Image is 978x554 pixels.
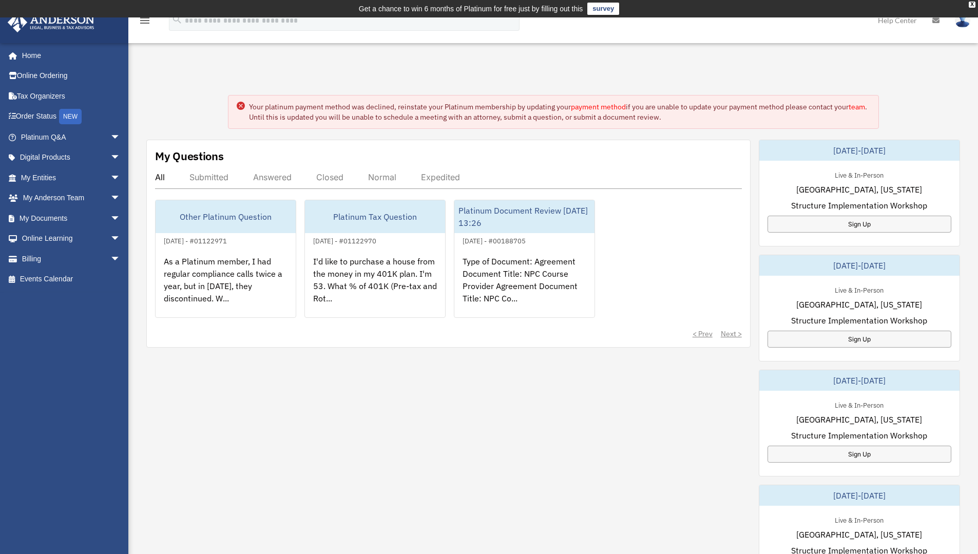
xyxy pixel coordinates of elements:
[304,200,446,318] a: Platinum Tax Question[DATE] - #01122970I'd like to purchase a house from the money in my 401K pla...
[110,167,131,188] span: arrow_drop_down
[791,314,927,327] span: Structure Implementation Workshop
[249,102,870,122] div: Your platinum payment method was declined, reinstate your Platinum membership by updating your if...
[791,429,927,442] span: Structure Implementation Workshop
[587,3,619,15] a: survey
[110,127,131,148] span: arrow_drop_down
[110,228,131,250] span: arrow_drop_down
[454,200,595,318] a: Platinum Document Review [DATE] 13:26[DATE] - #00188705Type of Document: Agreement Document Title...
[139,18,151,27] a: menu
[110,188,131,209] span: arrow_drop_down
[955,13,970,28] img: User Pic
[827,399,892,410] div: Live & In-Person
[454,247,595,327] div: Type of Document: Agreement Document Title: NPC Course Provider Agreement Document Title: NPC Co...
[5,12,98,32] img: Anderson Advisors Platinum Portal
[305,247,445,327] div: I'd like to purchase a house from the money in my 401K plan. I'm 53. What % of 401K (Pre-tax and ...
[156,200,296,233] div: Other Platinum Question
[155,172,165,182] div: All
[7,45,131,66] a: Home
[759,485,960,506] div: [DATE]-[DATE]
[139,14,151,27] i: menu
[827,514,892,525] div: Live & In-Person
[305,200,445,233] div: Platinum Tax Question
[171,14,183,25] i: search
[368,172,396,182] div: Normal
[7,86,136,106] a: Tax Organizers
[316,172,343,182] div: Closed
[7,106,136,127] a: Order StatusNEW
[969,2,975,8] div: close
[421,172,460,182] div: Expedited
[454,235,534,245] div: [DATE] - #00188705
[110,147,131,168] span: arrow_drop_down
[796,183,922,196] span: [GEOGRAPHIC_DATA], [US_STATE]
[759,255,960,276] div: [DATE]-[DATE]
[796,413,922,426] span: [GEOGRAPHIC_DATA], [US_STATE]
[7,269,136,290] a: Events Calendar
[7,249,136,269] a: Billingarrow_drop_down
[359,3,583,15] div: Get a chance to win 6 months of Platinum for free just by filling out this
[827,169,892,180] div: Live & In-Person
[7,147,136,168] a: Digital Productsarrow_drop_down
[7,228,136,249] a: Online Learningarrow_drop_down
[155,200,296,318] a: Other Platinum Question[DATE] - #01122971As a Platinum member, I had regular compliance calls twi...
[305,235,385,245] div: [DATE] - #01122970
[7,208,136,228] a: My Documentsarrow_drop_down
[110,208,131,229] span: arrow_drop_down
[759,370,960,391] div: [DATE]-[DATE]
[796,528,922,541] span: [GEOGRAPHIC_DATA], [US_STATE]
[7,66,136,86] a: Online Ordering
[155,148,224,164] div: My Questions
[849,102,865,111] a: team
[768,446,951,463] a: Sign Up
[827,284,892,295] div: Live & In-Person
[59,109,82,124] div: NEW
[7,188,136,208] a: My Anderson Teamarrow_drop_down
[110,249,131,270] span: arrow_drop_down
[7,167,136,188] a: My Entitiesarrow_drop_down
[253,172,292,182] div: Answered
[791,199,927,212] span: Structure Implementation Workshop
[759,140,960,161] div: [DATE]-[DATE]
[796,298,922,311] span: [GEOGRAPHIC_DATA], [US_STATE]
[7,127,136,147] a: Platinum Q&Aarrow_drop_down
[156,247,296,327] div: As a Platinum member, I had regular compliance calls twice a year, but in [DATE], they discontinu...
[768,331,951,348] a: Sign Up
[454,200,595,233] div: Platinum Document Review [DATE] 13:26
[571,102,626,111] a: payment method
[768,216,951,233] a: Sign Up
[189,172,228,182] div: Submitted
[156,235,235,245] div: [DATE] - #01122971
